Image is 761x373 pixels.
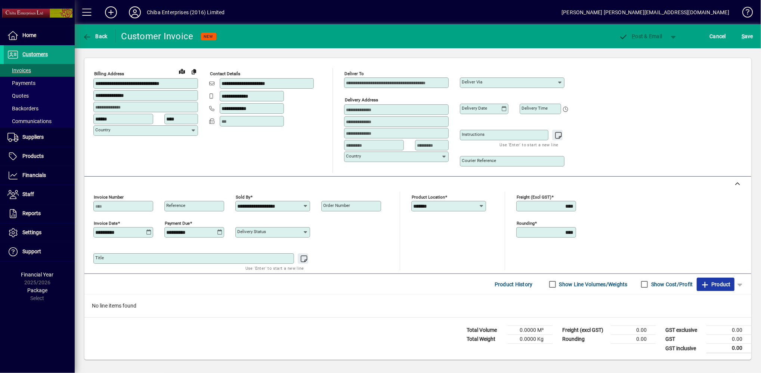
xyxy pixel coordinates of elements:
button: Add [99,6,123,19]
td: 0.00 [706,326,751,335]
span: Back [83,33,108,39]
span: ave [742,30,753,42]
mat-label: Sold by [236,195,250,200]
td: 0.00 [611,335,656,344]
a: Invoices [4,64,75,77]
span: Products [22,153,44,159]
td: 0.00 [706,344,751,353]
span: Settings [22,229,41,235]
span: Suppliers [22,134,44,140]
mat-label: Payment due [165,221,190,226]
a: Financials [4,166,75,185]
a: Reports [4,204,75,223]
td: GST [662,335,706,344]
div: No line items found [84,294,751,317]
span: NEW [204,34,213,39]
mat-label: Country [346,153,361,159]
mat-label: Delivery time [522,106,548,111]
mat-label: Instructions [462,132,485,137]
span: Communications [7,118,52,124]
a: Support [4,242,75,261]
button: Product History [492,278,536,291]
span: Product History [495,278,533,290]
button: Copy to Delivery address [188,65,200,77]
button: Post & Email [615,30,666,43]
label: Show Cost/Profit [650,281,693,288]
mat-label: Freight (excl GST) [517,195,551,200]
a: Communications [4,115,75,128]
td: 0.0000 M³ [508,326,553,335]
mat-label: Delivery date [462,106,487,111]
a: Staff [4,185,75,204]
span: Cancel [710,30,726,42]
label: Show Line Volumes/Weights [558,281,628,288]
a: Products [4,147,75,166]
td: GST exclusive [662,326,706,335]
a: Payments [4,77,75,89]
mat-label: Title [95,255,104,260]
div: Chiba Enterprises (2016) Limited [147,6,225,18]
a: Settings [4,223,75,242]
mat-label: Order number [323,203,350,208]
td: 0.00 [706,335,751,344]
mat-label: Reference [166,203,185,208]
a: Backorders [4,102,75,115]
span: Product [700,278,731,290]
mat-hint: Use 'Enter' to start a new line [245,264,304,272]
span: Quotes [7,93,29,99]
span: Backorders [7,106,38,111]
button: Save [740,30,755,43]
mat-label: Invoice number [94,195,124,200]
span: S [742,33,745,39]
mat-label: Product location [412,195,445,200]
span: ost & Email [619,33,662,39]
a: Home [4,26,75,45]
span: Home [22,32,36,38]
div: [PERSON_NAME] [PERSON_NAME][EMAIL_ADDRESS][DOMAIN_NAME] [562,6,729,18]
span: Financials [22,172,46,178]
td: Freight (excl GST) [559,326,611,335]
span: Invoices [7,67,31,73]
td: Rounding [559,335,611,344]
td: Total Volume [463,326,508,335]
span: Customers [22,51,48,57]
td: 0.0000 Kg [508,335,553,344]
button: Back [81,30,109,43]
mat-label: Rounding [517,221,535,226]
a: Quotes [4,89,75,102]
a: Suppliers [4,128,75,147]
span: P [632,33,635,39]
td: 0.00 [611,326,656,335]
mat-label: Country [95,127,110,132]
td: Total Weight [463,335,508,344]
mat-label: Invoice date [94,221,118,226]
mat-hint: Use 'Enter' to start a new line [500,140,559,149]
mat-label: Delivery status [237,229,266,234]
button: Product [697,278,734,291]
a: Knowledge Base [737,1,752,26]
mat-label: Deliver To [344,71,364,76]
span: Financial Year [21,272,54,278]
app-page-header-button: Back [75,30,116,43]
button: Cancel [708,30,728,43]
div: Customer Invoice [121,30,194,42]
span: Reports [22,210,41,216]
span: Support [22,248,41,254]
a: View on map [176,65,188,77]
td: GST inclusive [662,344,706,353]
span: Payments [7,80,35,86]
mat-label: Courier Reference [462,158,496,163]
button: Profile [123,6,147,19]
mat-label: Deliver via [462,79,482,85]
span: Staff [22,191,34,197]
span: Package [27,287,47,293]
